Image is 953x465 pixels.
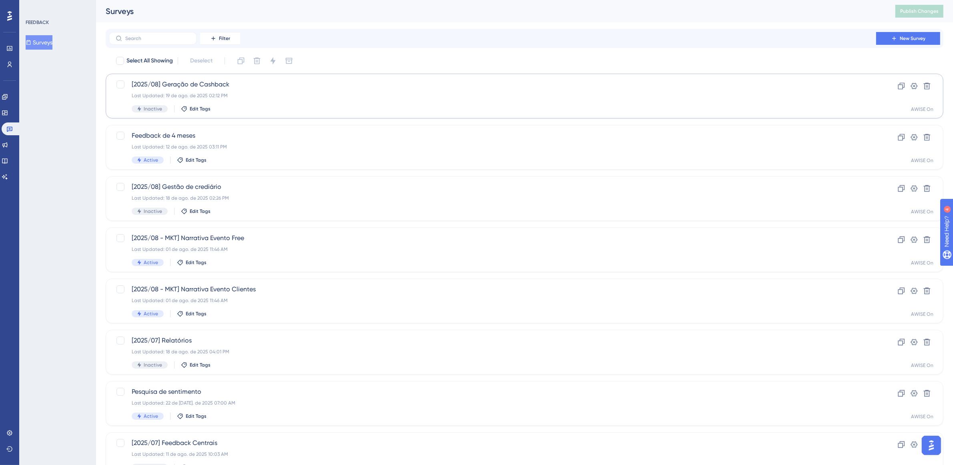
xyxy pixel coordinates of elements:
span: Need Help? [19,2,50,12]
span: Inactive [144,106,162,112]
div: AWISE On [911,311,933,317]
div: Last Updated: 11 de ago. de 2025 10:03 AM [132,451,853,457]
div: Last Updated: 18 de ago. de 2025 04:01 PM [132,349,853,355]
span: Active [144,413,158,419]
button: Edit Tags [181,106,211,112]
span: Edit Tags [190,362,211,368]
span: [2025/08 - MKT] Narrativa Evento Free [132,233,853,243]
div: Last Updated: 12 de ago. de 2025 03:11 PM [132,144,853,150]
span: [2025/08 - MKT] Narrativa Evento Clientes [132,285,853,294]
div: Last Updated: 18 de ago. de 2025 02:26 PM [132,195,853,201]
input: Search [125,36,190,41]
button: Edit Tags [181,362,211,368]
span: Publish Changes [900,8,939,14]
span: Select All Showing [126,56,173,66]
button: Edit Tags [177,157,207,163]
div: AWISE On [911,208,933,215]
button: Edit Tags [181,208,211,214]
div: FEEDBACK [26,19,49,26]
span: [2025/08] Gestão de crediário [132,182,853,192]
button: Publish Changes [895,5,943,18]
span: Active [144,157,158,163]
button: New Survey [876,32,940,45]
span: [2025/08] Geração de Cashback [132,80,853,89]
button: Deselect [183,54,220,68]
iframe: UserGuiding AI Assistant Launcher [919,433,943,457]
span: Inactive [144,208,162,214]
span: Inactive [144,362,162,368]
span: Pesquisa de sentimento [132,387,853,397]
div: AWISE On [911,362,933,369]
div: AWISE On [911,413,933,420]
span: Deselect [190,56,213,66]
button: Edit Tags [177,413,207,419]
span: Edit Tags [190,106,211,112]
span: Edit Tags [190,208,211,214]
span: Edit Tags [186,311,207,317]
div: Last Updated: 22 de [DATE]. de 2025 07:00 AM [132,400,853,406]
button: Filter [200,32,240,45]
span: [2025/07] Feedback Centrais [132,438,853,448]
button: Surveys [26,35,52,50]
span: Filter [219,35,230,42]
div: Last Updated: 01 de ago. de 2025 11:46 AM [132,297,853,304]
span: Active [144,311,158,317]
span: [2025/07] Relatórios [132,336,853,345]
div: AWISE On [911,106,933,112]
span: Edit Tags [186,157,207,163]
div: Last Updated: 01 de ago. de 2025 11:46 AM [132,246,853,253]
span: Edit Tags [186,413,207,419]
div: Last Updated: 19 de ago. de 2025 02:12 PM [132,92,853,99]
span: New Survey [900,35,925,42]
span: Edit Tags [186,259,207,266]
button: Edit Tags [177,259,207,266]
div: AWISE On [911,260,933,266]
div: Surveys [106,6,875,17]
button: Edit Tags [177,311,207,317]
span: Feedback de 4 meses [132,131,853,140]
div: AWISE On [911,157,933,164]
div: 4 [56,4,58,10]
span: Active [144,259,158,266]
